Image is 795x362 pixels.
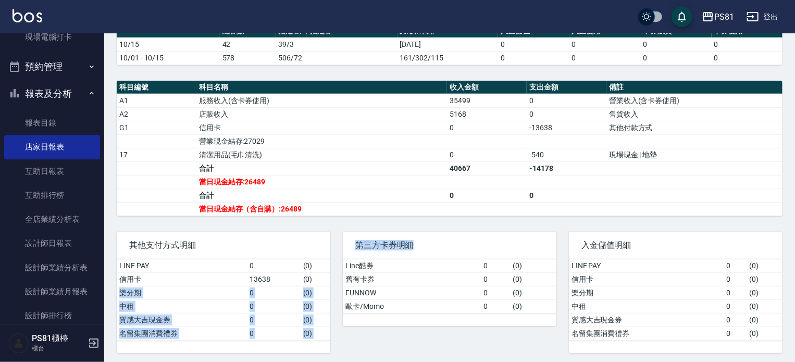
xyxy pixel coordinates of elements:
td: 中租 [117,299,247,313]
td: 合計 [196,161,447,175]
table: a dense table [117,24,782,65]
th: 備註 [606,81,782,94]
a: 全店業績分析表 [4,207,100,231]
a: 設計師排行榜 [4,304,100,328]
td: 營業現金結存:27029 [196,134,447,148]
td: 10/01 - 10/15 [117,51,220,65]
td: 信用卡 [196,121,447,134]
td: 0 [640,38,711,51]
td: 0 [724,272,747,286]
button: PS81 [698,6,738,28]
td: 名留集團消費禮券 [117,327,247,340]
a: 設計師業績月報表 [4,280,100,304]
td: 0 [247,327,300,340]
td: Line酷券 [343,259,481,273]
button: 登出 [742,7,782,27]
td: ( 0 ) [511,286,556,299]
span: 入金儲值明細 [581,240,770,251]
table: a dense table [343,259,556,314]
td: 0 [724,286,747,299]
td: 0 [247,259,300,273]
a: 報表目錄 [4,111,100,135]
td: 0 [724,327,747,340]
td: A2 [117,107,196,121]
td: 35499 [447,94,527,107]
span: 第三方卡券明細 [355,240,544,251]
td: 0 [498,38,569,51]
p: 櫃台 [32,344,85,353]
button: 預約管理 [4,53,100,80]
img: Logo [13,9,42,22]
td: 0 [724,313,747,327]
td: 13638 [247,272,300,286]
td: 0 [569,38,640,51]
td: 42 [220,38,276,51]
td: 506/72 [276,51,397,65]
th: 收入金額 [447,81,527,94]
button: save [672,6,692,27]
td: 信用卡 [569,272,724,286]
td: ( 0 ) [301,299,330,313]
td: 信用卡 [117,272,247,286]
td: 0 [527,94,606,107]
td: FUNNOW [343,286,481,299]
button: 報表及分析 [4,80,100,107]
td: 清潔用品(毛巾清洗) [196,148,447,161]
td: 樂分期 [117,286,247,299]
td: 中租 [569,299,724,313]
td: 售貨收入 [606,107,782,121]
td: 0 [527,189,606,202]
td: 0 [447,121,527,134]
th: 科目編號 [117,81,196,94]
td: 578 [220,51,276,65]
td: [DATE] [398,38,499,51]
th: 科目名稱 [196,81,447,94]
td: 樂分期 [569,286,724,299]
td: 161/302/115 [398,51,499,65]
td: ( 0 ) [747,286,782,299]
td: ( 0 ) [301,327,330,340]
td: 質感大吉現金券 [569,313,724,327]
td: A1 [117,94,196,107]
td: 40667 [447,161,527,175]
td: 17 [117,148,196,161]
td: -14178 [527,161,606,175]
a: 設計師業績分析表 [4,256,100,280]
td: 10/15 [117,38,220,51]
td: 39/3 [276,38,397,51]
table: a dense table [117,81,782,216]
td: 0 [527,107,606,121]
td: ( 0 ) [301,313,330,327]
td: ( 0 ) [301,259,330,273]
td: 0 [640,51,711,65]
td: 名留集團消費禮券 [569,327,724,340]
td: 現場現金 | 地墊 [606,148,782,161]
td: ( 0 ) [301,286,330,299]
td: ( 0 ) [511,259,556,273]
td: 質感大吉現金券 [117,313,247,327]
td: -540 [527,148,606,161]
td: 0 [481,286,511,299]
a: 互助日報表 [4,159,100,183]
td: LINE PAY [569,259,724,273]
a: 現場電腦打卡 [4,25,100,49]
a: 互助排行榜 [4,183,100,207]
td: 0 [712,51,782,65]
td: 0 [712,38,782,51]
h5: PS81櫃檯 [32,333,85,344]
td: ( 0 ) [747,313,782,327]
td: 0 [247,299,300,313]
td: 0 [498,51,569,65]
div: PS81 [714,10,734,23]
td: ( 0 ) [511,272,556,286]
a: 設計師日報表 [4,231,100,255]
td: ( 0 ) [747,272,782,286]
table: a dense table [117,259,330,341]
td: 0 [569,51,640,65]
td: 舊有卡券 [343,272,481,286]
td: 0 [447,189,527,202]
td: 0 [724,259,747,273]
td: LINE PAY [117,259,247,273]
td: ( 0 ) [301,272,330,286]
td: 歐卡/Momo [343,299,481,313]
